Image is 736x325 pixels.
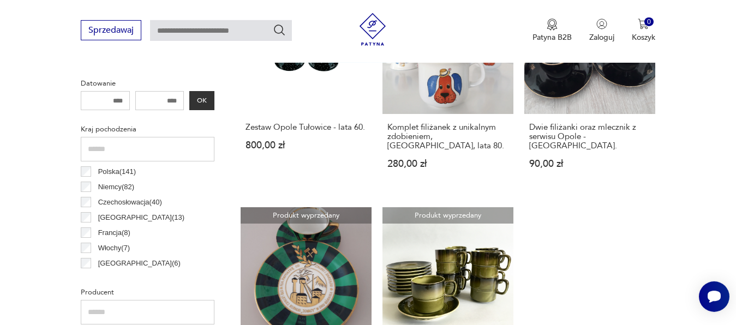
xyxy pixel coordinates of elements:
[356,13,389,46] img: Patyna - sklep z meblami i dekoracjami vintage
[532,19,572,43] button: Patyna B2B
[529,123,650,151] h3: Dwie filiżanki oraz mlecznik z serwisu Opole - [GEOGRAPHIC_DATA].
[547,19,558,31] img: Ikona medalu
[273,23,286,37] button: Szukaj
[387,159,508,168] p: 280,00 zł
[81,123,214,135] p: Kraj pochodzenia
[644,17,654,27] div: 0
[81,286,214,298] p: Producent
[632,32,655,43] p: Koszyk
[699,281,729,312] iframe: Smartsupp widget button
[529,159,650,168] p: 90,00 zł
[589,19,614,43] button: Zaloguj
[246,123,367,132] h3: Zestaw Opole Tułowice - lata 60.
[98,212,184,224] p: [GEOGRAPHIC_DATA] ( 13 )
[246,141,367,150] p: 800,00 zł
[532,19,572,43] a: Ikona medaluPatyna B2B
[638,19,649,29] img: Ikona koszyka
[98,166,136,178] p: Polska ( 141 )
[189,91,214,110] button: OK
[589,32,614,43] p: Zaloguj
[81,77,214,89] p: Datowanie
[98,257,181,269] p: [GEOGRAPHIC_DATA] ( 6 )
[387,123,508,151] h3: Komplet filiżanek z unikalnym zdobieniem, [GEOGRAPHIC_DATA], lata 80.
[98,242,130,254] p: Włochy ( 7 )
[596,19,607,29] img: Ikonka użytkownika
[81,27,141,35] a: Sprzedawaj
[632,19,655,43] button: 0Koszyk
[98,196,162,208] p: Czechosłowacja ( 40 )
[98,181,135,193] p: Niemcy ( 82 )
[532,32,572,43] p: Patyna B2B
[98,273,181,285] p: [GEOGRAPHIC_DATA] ( 5 )
[81,20,141,40] button: Sprzedawaj
[98,227,130,239] p: Francja ( 8 )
